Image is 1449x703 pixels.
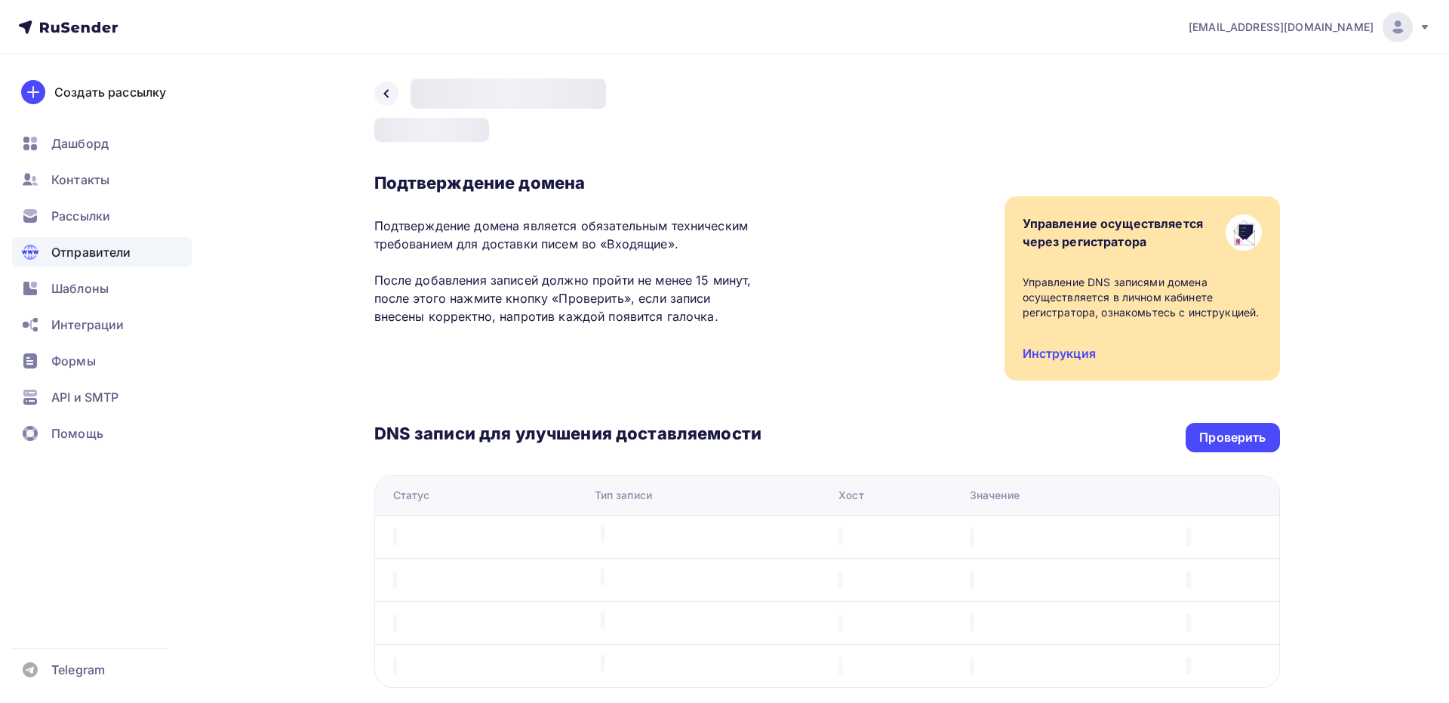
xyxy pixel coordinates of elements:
[12,201,192,231] a: Рассылки
[51,352,96,370] span: Формы
[374,217,761,325] p: Подтверждение домена является обязательным техническим требованием для доставки писем во «Входящи...
[51,171,109,189] span: Контакты
[51,207,110,225] span: Рассылки
[51,134,109,153] span: Дашборд
[12,346,192,376] a: Формы
[51,279,109,298] span: Шаблоны
[1189,12,1431,42] a: [EMAIL_ADDRESS][DOMAIN_NAME]
[1023,275,1262,320] div: Управление DNS записями домена осуществляется в личном кабинете регистратора, ознакомьтесь с инст...
[12,273,192,304] a: Шаблоны
[51,316,124,334] span: Интеграции
[51,424,103,442] span: Помощь
[51,661,105,679] span: Telegram
[51,388,118,406] span: API и SMTP
[374,172,761,193] h3: Подтверждение домена
[12,165,192,195] a: Контакты
[54,83,166,101] div: Создать рассылку
[1023,346,1096,361] a: Инструкция
[1189,20,1374,35] span: [EMAIL_ADDRESS][DOMAIN_NAME]
[393,488,430,503] div: Статус
[12,128,192,159] a: Дашборд
[51,243,131,261] span: Отправители
[1023,214,1204,251] div: Управление осуществляется через регистратора
[595,488,652,503] div: Тип записи
[970,488,1020,503] div: Значение
[1199,429,1266,446] div: Проверить
[838,488,864,503] div: Хост
[12,237,192,267] a: Отправители
[374,423,761,447] h3: DNS записи для улучшения доставляемости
